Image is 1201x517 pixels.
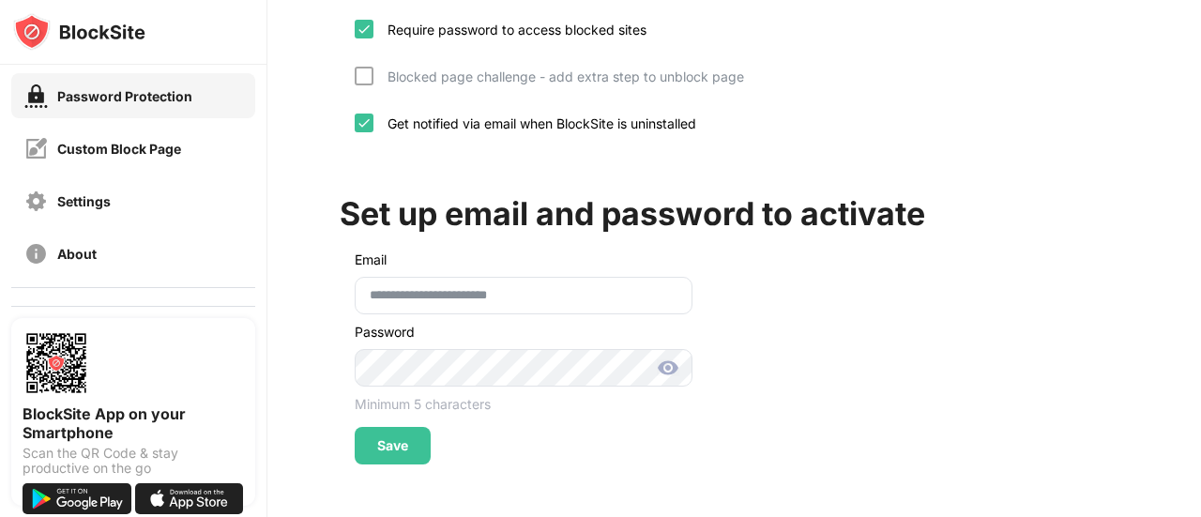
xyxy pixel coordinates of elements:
div: Email [355,251,387,267]
div: Require password to access blocked sites [373,22,646,38]
div: Save [377,438,408,453]
div: Password Protection [57,88,192,104]
img: show-password.svg [657,357,679,379]
div: Minimum 5 characters [355,396,692,412]
div: Set up email and password to activate [340,194,925,233]
div: Settings [57,193,111,209]
div: About [57,246,97,262]
div: Scan the QR Code & stay productive on the go [23,446,244,476]
img: customize-block-page-off.svg [24,137,48,160]
img: logo-blocksite.svg [13,13,145,51]
img: options-page-qr-code.png [23,329,90,397]
img: about-off.svg [24,242,48,266]
img: download-on-the-app-store.svg [135,483,244,514]
div: Blocked page challenge - add extra step to unblock page [373,68,744,84]
img: check.svg [357,22,372,37]
div: Custom Block Page [57,141,181,157]
div: Get notified via email when BlockSite is uninstalled [373,115,696,131]
img: check.svg [357,115,372,130]
div: Password [355,324,692,340]
img: settings-off.svg [24,190,48,213]
div: BlockSite App on your Smartphone [23,404,244,442]
img: password-protection-on.svg [24,84,48,108]
img: get-it-on-google-play.svg [23,483,131,514]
